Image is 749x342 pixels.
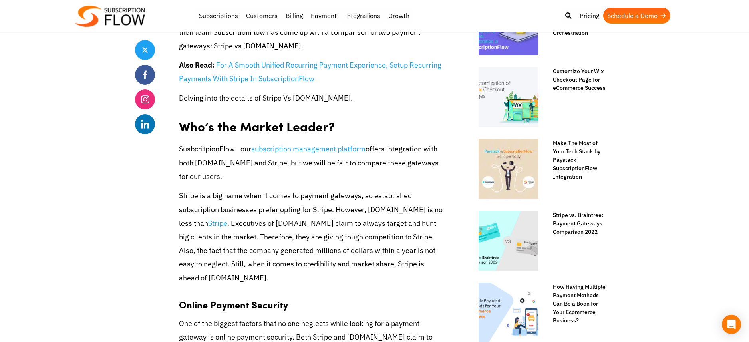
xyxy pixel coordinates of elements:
[384,8,413,24] a: Growth
[179,60,215,70] strong: Also Read:
[179,60,441,83] a: For A Smooth Unified Recurring Payment Experience, Setup Recurring Payments With Stripe In Subscr...
[179,189,443,284] p: Stripe is a big name when it comes to payment gateways, so established subscription businesses pr...
[179,91,443,105] p: Delving into the details of Stripe Vs [DOMAIN_NAME].
[251,144,366,153] a: subscription management platform
[195,8,242,24] a: Subscriptions
[545,139,606,181] a: Make The Most of Your Tech Stack by Paystack SubscriptionFlow Integration
[479,139,538,199] img: Paystack & SubscriptionFlow Blend perfectly
[479,67,538,127] img: Wix-Checkout-Page-for-eCommerce-Success
[282,8,307,24] a: Billing
[479,211,538,271] img: Stripe-VS-Braintree
[307,8,341,24] a: Payment
[242,8,282,24] a: Customers
[208,219,227,228] a: Stripe
[75,6,145,27] img: Subscriptionflow
[545,67,606,92] a: Customize Your Wix Checkout Page for eCommerce Success
[576,8,603,24] a: Pricing
[179,142,443,183] p: SusbcritpionFlow—our offers integration with both [DOMAIN_NAME] and Stripe, but we will be fair t...
[722,315,741,334] div: Open Intercom Messenger
[545,211,606,236] a: Stripe vs. Braintree: Payment Gateways Comparison 2022
[603,8,670,24] a: Schedule a Demo
[179,117,335,135] strong: Who’s the Market Leader?
[545,283,606,325] a: How Having Multiple Payment Methods Can Be a Boon for Your Ecommerce Business?
[179,298,288,311] strong: Online Payment Security
[341,8,384,24] a: Integrations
